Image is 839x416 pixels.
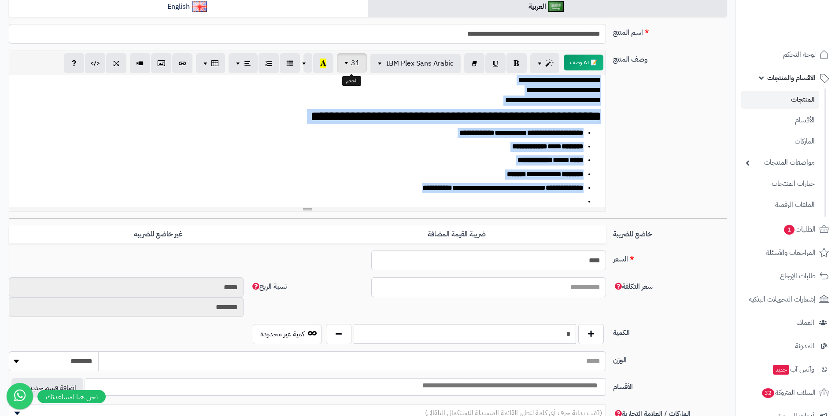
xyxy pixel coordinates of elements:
[9,225,307,243] label: غير خاضع للضريبه
[741,312,834,333] a: العملاء
[610,351,730,365] label: الوزن
[784,225,795,235] span: 1
[741,174,819,193] a: خيارات المنتجات
[11,378,83,398] button: اضافة قسم جديد
[610,378,730,392] label: الأقسام
[741,44,834,65] a: لوحة التحكم
[386,58,454,69] span: IBM Plex Sans Arabic
[613,281,653,292] span: سعر التكلفة
[772,363,814,376] span: وآتس آب
[741,111,819,130] a: الأقسام
[370,54,461,73] button: IBM Plex Sans Arabic
[192,1,207,12] img: English
[741,91,819,109] a: المنتجات
[564,55,603,70] button: 📝 AI وصف
[795,340,814,352] span: المدونة
[741,335,834,357] a: المدونة
[741,289,834,310] a: إشعارات التحويلات البنكية
[761,387,816,399] span: السلات المتروكة
[307,225,606,243] label: ضريبة القيمة المضافة
[780,270,816,282] span: طلبات الإرجاع
[766,247,816,259] span: المراجعات والأسئلة
[610,51,730,65] label: وصف المنتج
[251,281,287,292] span: نسبة الربح
[610,24,730,38] label: اسم المنتج
[548,1,564,12] img: العربية
[749,293,816,306] span: إشعارات التحويلات البنكية
[610,225,730,239] label: خاضع للضريبة
[797,317,814,329] span: العملاء
[741,382,834,403] a: السلات المتروكة32
[767,72,816,84] span: الأقسام والمنتجات
[741,219,834,240] a: الطلبات1
[741,242,834,263] a: المراجعات والأسئلة
[741,195,819,214] a: الملفات الرقمية
[783,48,816,61] span: لوحة التحكم
[741,132,819,151] a: الماركات
[762,388,774,398] span: 32
[741,153,819,172] a: مواصفات المنتجات
[610,324,730,338] label: الكمية
[773,365,789,375] span: جديد
[337,53,367,73] button: 31
[351,58,360,68] span: 31
[741,265,834,287] a: طلبات الإرجاع
[342,76,361,86] div: الحجم
[610,250,730,265] label: السعر
[741,359,834,380] a: وآتس آبجديد
[779,24,831,42] img: logo-2.png
[783,223,816,236] span: الطلبات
